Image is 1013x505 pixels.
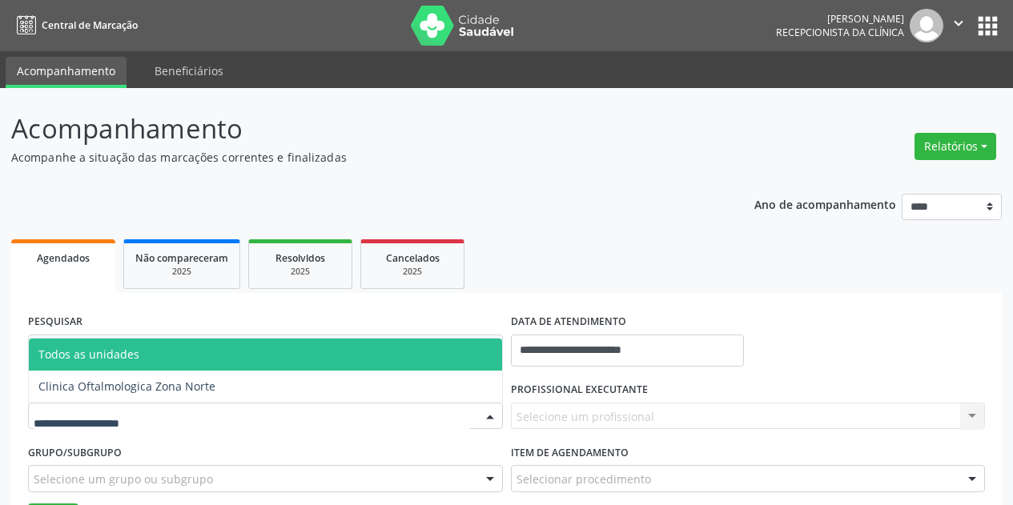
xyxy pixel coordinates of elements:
[6,57,127,88] a: Acompanhamento
[915,133,996,160] button: Relatórios
[776,12,904,26] div: [PERSON_NAME]
[511,310,626,335] label: DATA DE ATENDIMENTO
[11,149,705,166] p: Acompanhe a situação das marcações correntes e finalizadas
[275,251,325,265] span: Resolvidos
[11,12,138,38] a: Central de Marcação
[135,266,228,278] div: 2025
[754,194,896,214] p: Ano de acompanhamento
[135,251,228,265] span: Não compareceram
[386,251,440,265] span: Cancelados
[34,471,213,487] span: Selecione um grupo ou subgrupo
[37,251,90,265] span: Agendados
[974,12,1002,40] button: apps
[143,57,235,85] a: Beneficiários
[372,266,452,278] div: 2025
[517,471,651,487] span: Selecionar procedimento
[910,9,943,42] img: img
[943,9,974,42] button: 
[38,347,139,362] span: Todos as unidades
[776,26,904,39] span: Recepcionista da clínica
[38,379,215,394] span: Clinica Oftalmologica Zona Norte
[950,14,967,32] i: 
[511,378,648,403] label: PROFISSIONAL EXECUTANTE
[28,440,122,465] label: Grupo/Subgrupo
[28,310,82,335] label: PESQUISAR
[11,109,705,149] p: Acompanhamento
[511,440,629,465] label: Item de agendamento
[260,266,340,278] div: 2025
[42,18,138,32] span: Central de Marcação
